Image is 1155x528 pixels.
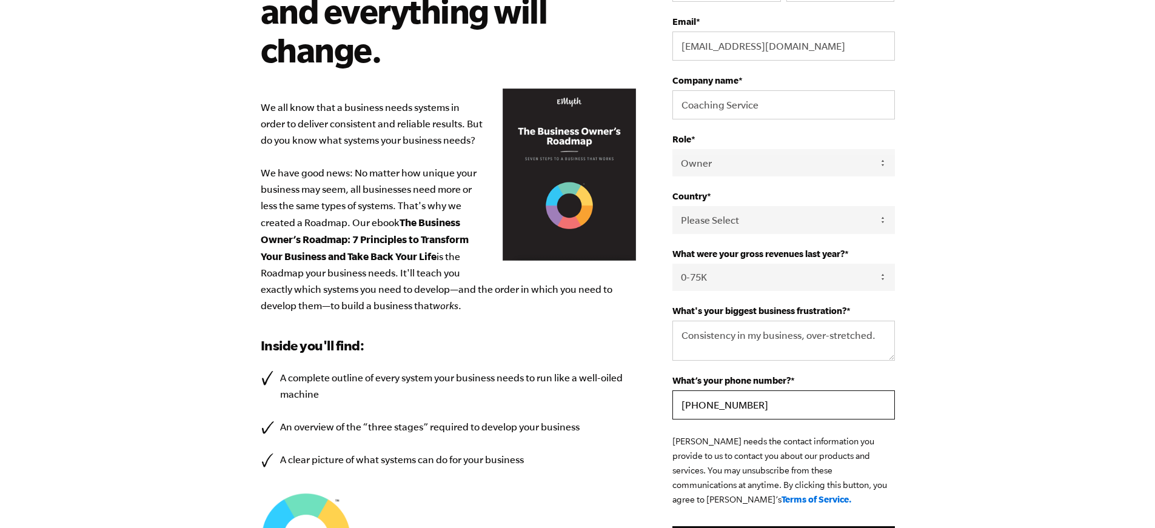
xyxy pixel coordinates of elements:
span: Role [672,134,691,144]
p: We all know that a business needs systems in order to deliver consistent and reliable results. Bu... [261,99,637,314]
iframe: Chat Widget [1094,470,1155,528]
h3: Inside you'll find: [261,336,637,355]
span: What’s your phone number? [672,375,791,386]
span: Country [672,191,707,201]
li: An overview of the “three stages” required to develop your business [261,419,637,435]
p: [PERSON_NAME] needs the contact information you provide to us to contact you about our products a... [672,434,894,507]
em: works [433,300,458,311]
li: A clear picture of what systems can do for your business [261,452,637,468]
b: The Business Owner’s Roadmap: 7 Principles to Transform Your Business and Take Back Your Life [261,216,469,262]
a: Terms of Service. [782,494,852,504]
textarea: Consistency in my business, over-stretched. [672,321,894,361]
span: Company name [672,75,738,85]
span: What were your gross revenues last year? [672,249,845,259]
span: What's your biggest business frustration? [672,306,846,316]
span: Email [672,16,696,27]
img: Business Owners Roadmap Cover [503,89,636,261]
li: A complete outline of every system your business needs to run like a well-oiled machine [261,370,637,403]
